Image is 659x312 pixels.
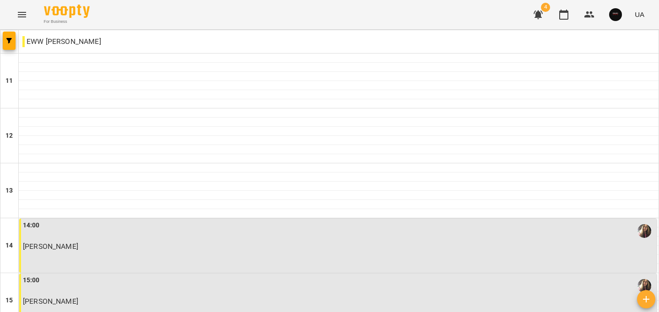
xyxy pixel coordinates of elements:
h6: 11 [5,76,13,86]
button: UA [631,6,648,23]
h6: 12 [5,131,13,141]
h6: 14 [5,241,13,251]
span: [PERSON_NAME] [23,297,78,306]
label: 15:00 [23,275,40,285]
img: Бойко Олександра Вікторівна [637,279,651,293]
span: UA [635,10,644,19]
img: Voopty Logo [44,5,90,18]
button: Створити урок [637,290,655,308]
span: 4 [541,3,550,12]
p: EWW [PERSON_NAME] [22,36,101,47]
h6: 13 [5,186,13,196]
button: Menu [11,4,33,26]
img: Бойко Олександра Вікторівна [637,224,651,238]
img: 5eed76f7bd5af536b626cea829a37ad3.jpg [609,8,622,21]
span: For Business [44,19,90,25]
label: 14:00 [23,221,40,231]
h6: 15 [5,296,13,306]
span: [PERSON_NAME] [23,242,78,251]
